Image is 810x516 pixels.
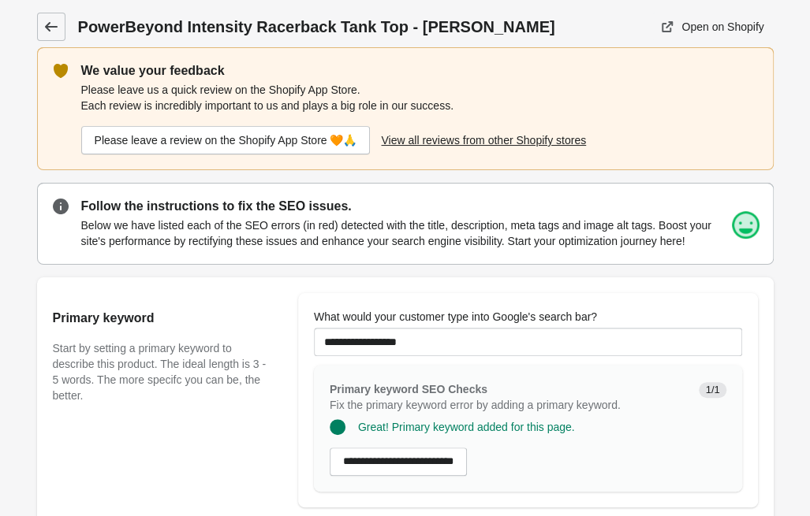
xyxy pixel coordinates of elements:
a: View all reviews from other Shopify stores [375,126,592,154]
span: Primary keyword SEO Checks [330,383,487,395]
img: happy.png [730,210,761,241]
p: We value your feedback [81,61,741,80]
label: What would your customer type into Google's search bar? [314,309,597,325]
div: View all reviews from other Shopify stores [381,134,586,147]
span: 1/1 [699,382,726,398]
div: Please leave a review on the Shopify App Store 🧡🙏 [95,134,357,147]
h2: Primary keyword [53,309,267,328]
div: Open on Shopify [681,20,763,33]
p: Please leave us a quick review on the Shopify App Store. [81,82,741,98]
p: Below we have listed each of the SEO errors (in red) detected with the title, description, meta t... [81,217,758,249]
p: Fix the primary keyword error by adding a primary keyword. [330,397,687,413]
a: Please leave a review on the Shopify App Store 🧡🙏 [81,126,371,154]
p: Follow the instructions to fix the SEO issues. [81,197,758,216]
span: Great! Primary keyword added for this page. [358,421,575,433]
h1: PowerBeyond Intensity Racerback Tank Top - [PERSON_NAME] [78,16,598,38]
p: Each review is incredibly important to us and plays a big role in our success. [81,98,741,113]
p: Start by setting a primary keyword to describe this product. The ideal length is 3 - 5 words. The... [53,340,267,403]
a: Open on Shopify [653,13,773,41]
